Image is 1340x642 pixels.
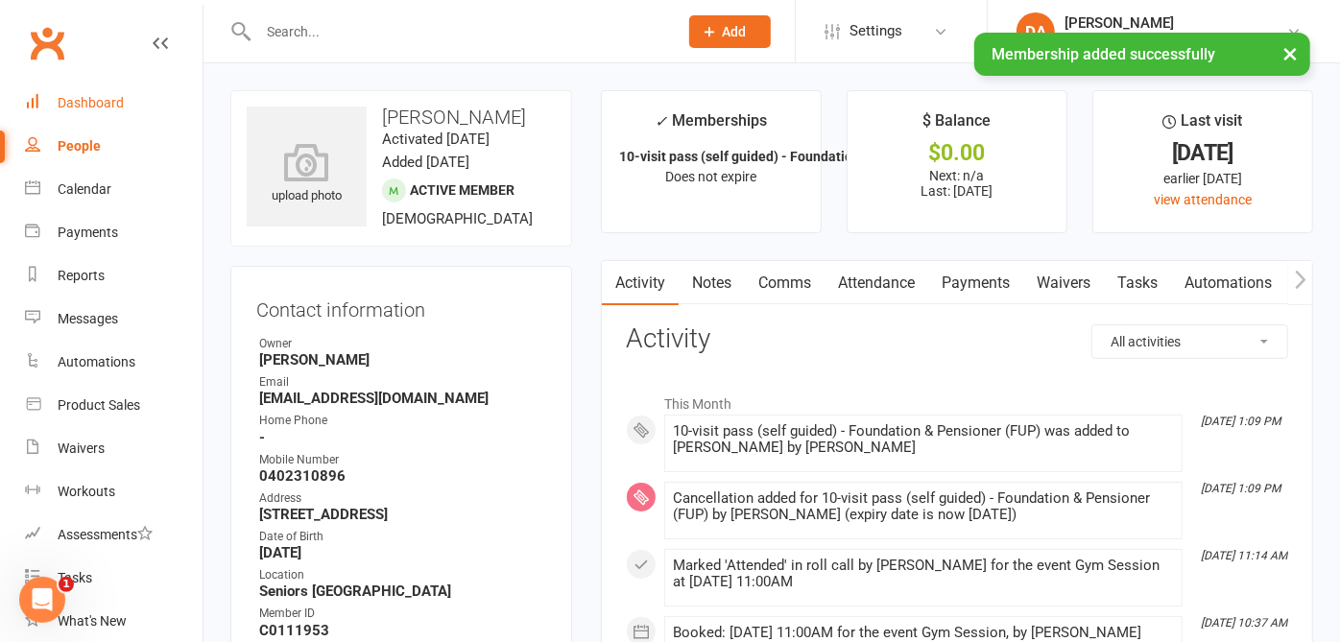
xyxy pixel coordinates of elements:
div: upload photo [247,143,367,206]
div: Memberships [656,108,768,144]
time: Added [DATE] [382,154,469,171]
time: Activated [DATE] [382,131,490,148]
div: Automations [58,354,135,369]
div: Uniting Seniors [GEOGRAPHIC_DATA] [1065,32,1286,49]
li: This Month [626,384,1288,415]
div: Member ID [259,605,546,623]
div: Payments [58,225,118,240]
div: $ Balance [922,108,991,143]
strong: C0111953 [259,622,546,639]
div: Last visit [1162,108,1242,143]
p: Next: n/a Last: [DATE] [865,168,1049,199]
i: [DATE] 1:09 PM [1201,482,1280,495]
div: 10-visit pass (self guided) - Foundation & Pensioner (FUP) was added to [PERSON_NAME] by [PERSON_... [673,423,1174,456]
div: Waivers [58,440,105,456]
h3: [PERSON_NAME] [247,107,556,128]
div: [DATE] [1111,143,1295,163]
a: view attendance [1154,192,1252,207]
div: Cancellation added for 10-visit pass (self guided) - Foundation & Pensioner (FUP) by [PERSON_NAME... [673,490,1174,523]
div: Calendar [58,181,111,197]
a: Clubworx [23,19,71,67]
div: [PERSON_NAME] [1065,14,1286,32]
div: Workouts [58,484,115,499]
strong: Seniors [GEOGRAPHIC_DATA] [259,583,546,600]
div: Address [259,489,546,508]
button: × [1273,33,1307,74]
a: Reports [25,254,203,297]
span: Does not expire [666,169,757,184]
div: Tasks [58,570,92,585]
i: [DATE] 11:14 AM [1201,549,1287,562]
button: Add [689,15,771,48]
div: Home Phone [259,412,546,430]
a: Tasks [1104,261,1171,305]
a: Attendance [825,261,928,305]
div: Mobile Number [259,451,546,469]
a: Workouts [25,470,203,513]
span: Settings [849,10,902,53]
div: Dashboard [58,95,124,110]
a: Tasks [25,557,203,600]
div: Location [259,566,546,584]
strong: - [259,429,546,446]
strong: [EMAIL_ADDRESS][DOMAIN_NAME] [259,390,546,407]
a: Activity [602,261,679,305]
span: [DEMOGRAPHIC_DATA] [382,210,533,227]
div: Reports [58,268,105,283]
h3: Contact information [256,292,546,321]
div: DA [1017,12,1055,51]
div: Marked 'Attended' in roll call by [PERSON_NAME] for the event Gym Session at [DATE] 11:00AM [673,558,1174,590]
div: Product Sales [58,397,140,413]
a: Calendar [25,168,203,211]
a: Comms [745,261,825,305]
input: Search... [252,18,664,45]
span: Active member [410,182,514,198]
div: Assessments [58,527,153,542]
div: Date of Birth [259,528,546,546]
a: Waivers [1023,261,1104,305]
div: Messages [58,311,118,326]
a: Automations [25,341,203,384]
div: Owner [259,335,546,353]
strong: [DATE] [259,544,546,561]
h3: Activity [626,324,1288,354]
iframe: Intercom live chat [19,577,65,623]
div: $0.00 [865,143,1049,163]
a: Waivers [25,427,203,470]
a: Dashboard [25,82,203,125]
span: Add [723,24,747,39]
a: Payments [928,261,1023,305]
a: People [25,125,203,168]
i: [DATE] 10:37 AM [1201,616,1287,630]
a: Automations [1171,261,1285,305]
div: Email [259,373,546,392]
strong: 10-visit pass (self guided) - Foundation &... [619,149,883,164]
a: Payments [25,211,203,254]
div: Membership added successfully [974,33,1310,76]
i: ✓ [656,112,668,131]
i: [DATE] 1:09 PM [1201,415,1280,428]
a: Notes [679,261,745,305]
a: Product Sales [25,384,203,427]
div: People [58,138,101,154]
a: Assessments [25,513,203,557]
strong: [PERSON_NAME] [259,351,546,369]
div: earlier [DATE] [1111,168,1295,189]
a: Messages [25,297,203,341]
strong: [STREET_ADDRESS] [259,506,546,523]
strong: 0402310896 [259,467,546,485]
div: Booked: [DATE] 11:00AM for the event Gym Session, by [PERSON_NAME] [673,625,1174,641]
span: 1 [59,577,74,592]
div: What's New [58,613,127,629]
